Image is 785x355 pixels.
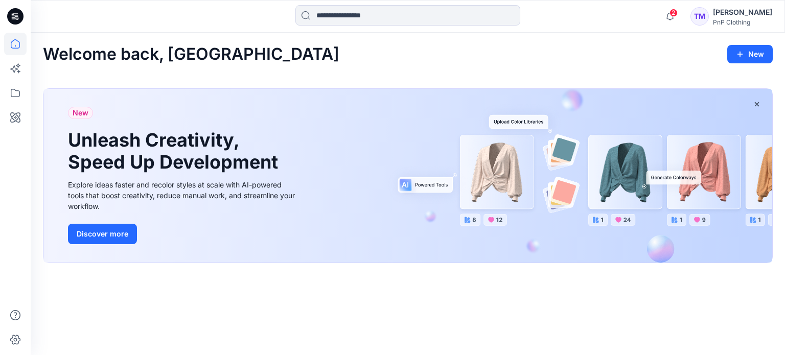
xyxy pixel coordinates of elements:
[43,45,339,64] h2: Welcome back, [GEOGRAPHIC_DATA]
[727,45,773,63] button: New
[68,179,298,211] div: Explore ideas faster and recolor styles at scale with AI-powered tools that boost creativity, red...
[68,129,283,173] h1: Unleash Creativity, Speed Up Development
[713,6,772,18] div: [PERSON_NAME]
[669,9,678,17] span: 2
[713,18,772,26] div: PnP Clothing
[690,7,709,26] div: TM
[68,224,137,244] button: Discover more
[68,224,298,244] a: Discover more
[73,107,88,119] span: New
